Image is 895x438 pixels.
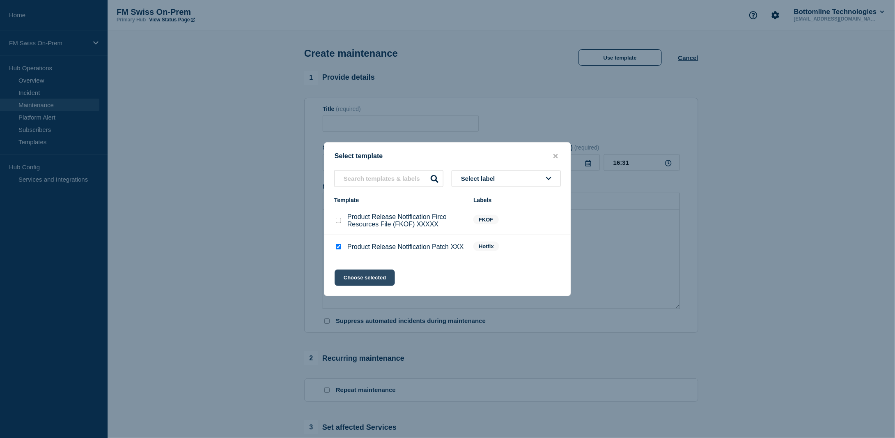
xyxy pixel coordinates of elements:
div: Select template [324,152,571,160]
button: close button [551,152,560,160]
div: Template [334,197,465,203]
input: Search templates & labels [334,170,443,187]
span: Hotfix [473,242,499,251]
div: Labels [473,197,561,203]
input: Product Release Notification Patch XXX checkbox [336,244,341,249]
span: FKOF [473,215,498,224]
button: Select label [452,170,561,187]
input: Product Release Notification Firco Resources File (FKOF) XXXXX checkbox [336,218,341,223]
span: Select label [461,175,498,182]
p: Product Release Notification Firco Resources File (FKOF) XXXXX [347,213,465,228]
p: Product Release Notification Patch XXX [347,243,464,251]
button: Choose selected [335,270,395,286]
